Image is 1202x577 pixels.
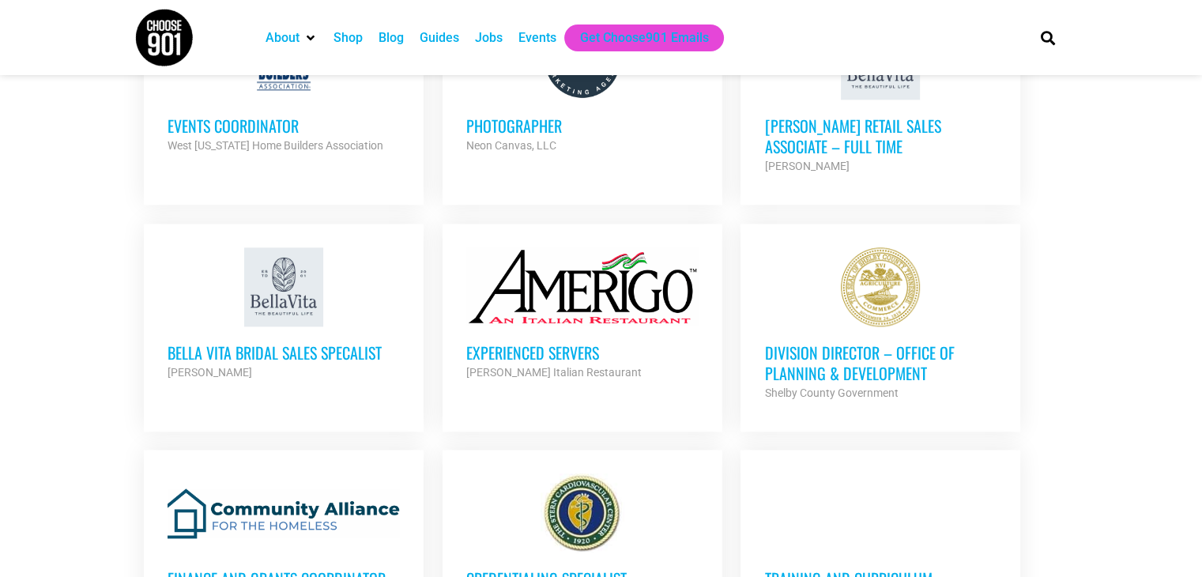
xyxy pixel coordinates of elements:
[466,139,556,152] strong: Neon Canvas, LLC
[466,366,642,379] strong: [PERSON_NAME] Italian Restaurant
[168,366,252,379] strong: [PERSON_NAME]
[258,25,1013,51] nav: Main nav
[266,28,300,47] a: About
[764,115,997,157] h3: [PERSON_NAME] Retail Sales Associate – Full Time
[168,139,383,152] strong: West [US_STATE] Home Builders Association
[1034,25,1061,51] div: Search
[333,28,363,47] a: Shop
[258,25,326,51] div: About
[168,342,400,363] h3: Bella Vita Bridal Sales Specalist
[580,28,708,47] a: Get Choose901 Emails
[764,160,849,172] strong: [PERSON_NAME]
[475,28,503,47] a: Jobs
[420,28,459,47] a: Guides
[168,115,400,136] h3: Events Coordinator
[740,224,1020,426] a: Division Director – Office of Planning & Development Shelby County Government
[764,387,898,399] strong: Shelby County Government
[518,28,556,47] a: Events
[764,342,997,383] h3: Division Director – Office of Planning & Development
[443,224,722,405] a: Experienced Servers [PERSON_NAME] Italian Restaurant
[379,28,404,47] a: Blog
[466,342,699,363] h3: Experienced Servers
[144,224,424,405] a: Bella Vita Bridal Sales Specalist [PERSON_NAME]
[466,115,699,136] h3: Photographer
